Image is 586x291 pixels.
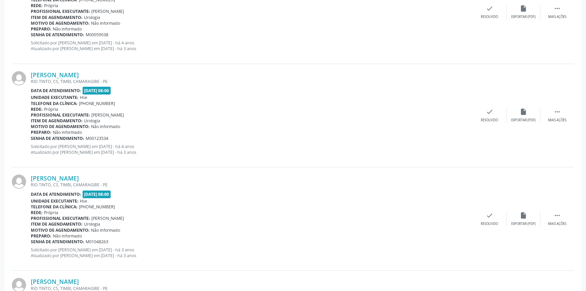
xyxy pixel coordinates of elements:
span: Hse [80,95,87,100]
b: Senha de atendimento: [31,32,84,38]
i: check [486,108,493,116]
span: M00123534 [86,136,108,141]
i: check [486,212,493,219]
a: [PERSON_NAME] [31,71,79,79]
b: Senha de atendimento: [31,136,84,141]
span: Não informado [53,26,82,32]
p: Solicitado por [PERSON_NAME] em [DATE] - há 3 anos Atualizado por [PERSON_NAME] em [DATE] - há 3 ... [31,247,473,258]
div: Resolvido [481,15,498,19]
span: M01048263 [86,239,108,245]
span: Urologia [84,118,100,124]
span: Urologia [84,221,100,227]
b: Unidade executante: [31,95,78,100]
span: M00059038 [86,32,108,38]
i: insert_drive_file [520,212,527,219]
img: img [12,71,26,85]
span: Não informado [53,129,82,135]
span: [PERSON_NAME] [91,8,124,14]
b: Rede: [31,3,43,8]
b: Profissional executante: [31,8,90,14]
b: Item de agendamento: [31,15,83,20]
span: [DATE] 08:00 [83,87,111,95]
b: Senha de atendimento: [31,239,84,245]
span: [DATE] 08:00 [83,190,111,198]
a: [PERSON_NAME] [31,174,79,182]
div: Exportar (PDF) [511,15,536,19]
p: Solicitado por [PERSON_NAME] em [DATE] - há 4 anos Atualizado por [PERSON_NAME] em [DATE] - há 3 ... [31,144,473,155]
b: Motivo de agendamento: [31,124,90,129]
b: Item de agendamento: [31,118,83,124]
b: Data de atendimento: [31,191,81,197]
span: Hse [80,198,87,204]
span: Não informado [53,233,82,239]
b: Telefone da clínica: [31,204,77,210]
div: Resolvido [481,222,498,226]
div: Mais ações [548,118,566,123]
div: Exportar (PDF) [511,118,536,123]
b: Rede: [31,210,43,215]
b: Motivo de agendamento: [31,20,90,26]
b: Profissional executante: [31,215,90,221]
b: Telefone da clínica: [31,101,77,106]
b: Preparo: [31,129,51,135]
b: Preparo: [31,26,51,32]
div: Exportar (PDF) [511,222,536,226]
span: Própria [44,3,58,8]
span: Própria [44,106,58,112]
div: Mais ações [548,15,566,19]
span: Urologia [84,15,100,20]
span: Não informado [91,20,120,26]
div: RIO TINTO, CS, TIMBI, CAMARAGIBE - PE [31,182,473,188]
img: img [12,174,26,189]
i:  [554,5,561,12]
span: [PHONE_NUMBER] [79,101,115,106]
p: Solicitado por [PERSON_NAME] em [DATE] - há 4 anos Atualizado por [PERSON_NAME] em [DATE] - há 3 ... [31,40,473,51]
i: insert_drive_file [520,5,527,12]
span: [PHONE_NUMBER] [79,204,115,210]
i:  [554,212,561,219]
b: Unidade executante: [31,198,78,204]
span: [PERSON_NAME] [91,112,124,118]
div: Resolvido [481,118,498,123]
b: Profissional executante: [31,112,90,118]
b: Rede: [31,106,43,112]
i:  [554,108,561,116]
b: Item de agendamento: [31,221,83,227]
span: Própria [44,210,58,215]
i: insert_drive_file [520,108,527,116]
span: [PERSON_NAME] [91,215,124,221]
div: Mais ações [548,222,566,226]
span: Não informado [91,227,120,233]
b: Motivo de agendamento: [31,227,90,233]
a: [PERSON_NAME] [31,278,79,285]
b: Data de atendimento: [31,88,81,93]
i: check [486,5,493,12]
b: Preparo: [31,233,51,239]
span: Não informado [91,124,120,129]
div: RIO TINTO, CS, TIMBI, CAMARAGIBE - PE [31,79,473,84]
